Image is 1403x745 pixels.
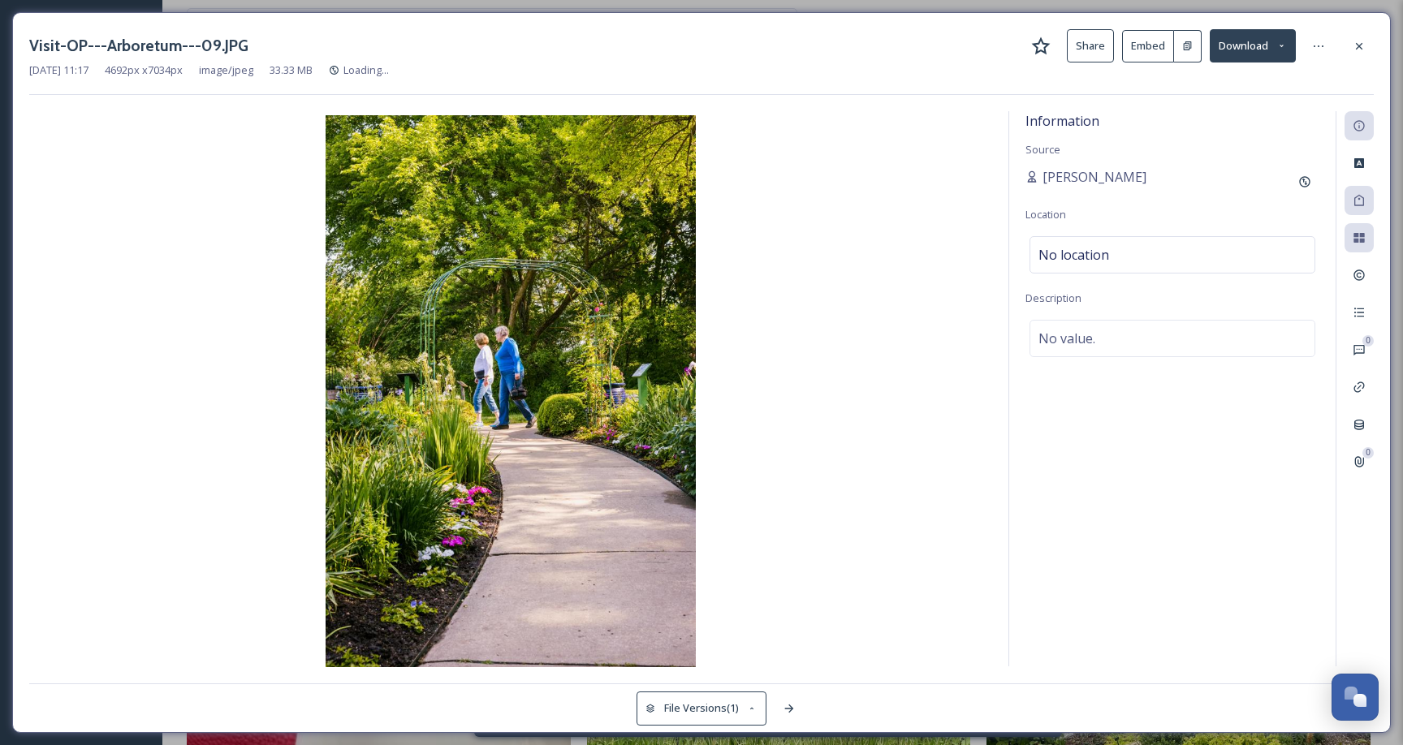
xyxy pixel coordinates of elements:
[29,62,88,78] span: [DATE] 11:17
[1332,674,1379,721] button: Open Chat
[1038,329,1095,348] span: No value.
[637,691,766,725] button: File Versions(1)
[270,62,313,78] span: 33.33 MB
[1025,207,1066,222] span: Location
[29,115,992,670] img: 10ef435d-1fcb-4bd4-8061-2577955a5225.jpg
[199,62,253,78] span: image/jpeg
[1038,245,1109,265] span: No location
[1025,291,1081,305] span: Description
[29,34,248,58] h3: Visit-OP---Arboretum---09.JPG
[1025,112,1099,130] span: Information
[1362,335,1374,347] div: 0
[1067,29,1114,62] button: Share
[1210,29,1296,62] button: Download
[1122,30,1174,62] button: Embed
[1025,142,1060,157] span: Source
[105,62,183,78] span: 4692 px x 7034 px
[1362,447,1374,459] div: 0
[1043,167,1146,187] span: [PERSON_NAME]
[343,62,389,77] span: Loading...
